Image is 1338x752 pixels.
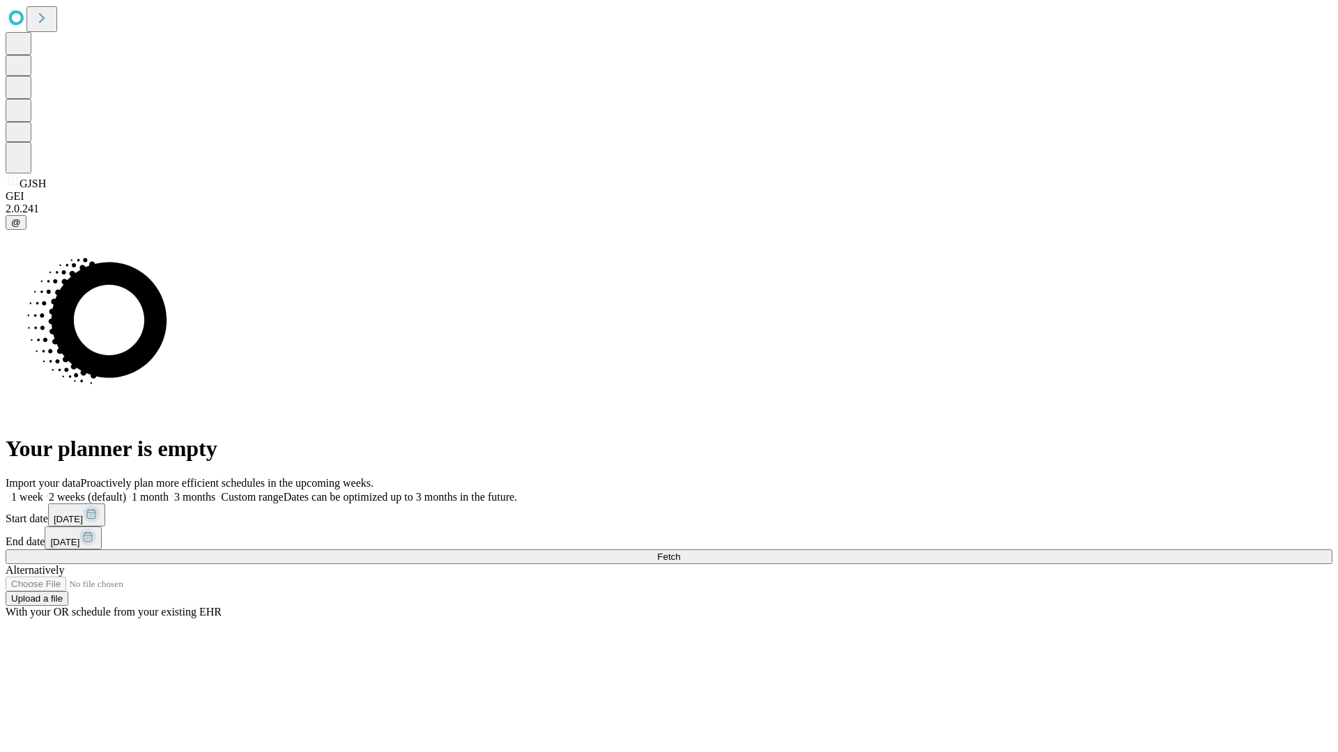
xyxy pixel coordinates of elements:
div: 2.0.241 [6,203,1332,215]
span: 1 week [11,491,43,503]
div: Start date [6,503,1332,526]
span: Custom range [221,491,283,503]
button: [DATE] [45,526,102,549]
span: 3 months [174,491,215,503]
span: 1 month [132,491,169,503]
span: @ [11,217,21,228]
span: Import your data [6,477,81,489]
span: [DATE] [54,514,83,524]
span: 2 weeks (default) [49,491,126,503]
button: @ [6,215,26,230]
span: [DATE] [50,537,79,547]
span: GJSH [20,178,46,189]
span: Dates can be optimized up to 3 months in the future. [284,491,517,503]
span: Fetch [657,551,680,562]
h1: Your planner is empty [6,436,1332,462]
div: GEI [6,190,1332,203]
span: Proactively plan more efficient schedules in the upcoming weeks. [81,477,374,489]
span: With your OR schedule from your existing EHR [6,606,222,618]
button: Upload a file [6,591,68,606]
span: Alternatively [6,564,64,576]
div: End date [6,526,1332,549]
button: [DATE] [48,503,105,526]
button: Fetch [6,549,1332,564]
